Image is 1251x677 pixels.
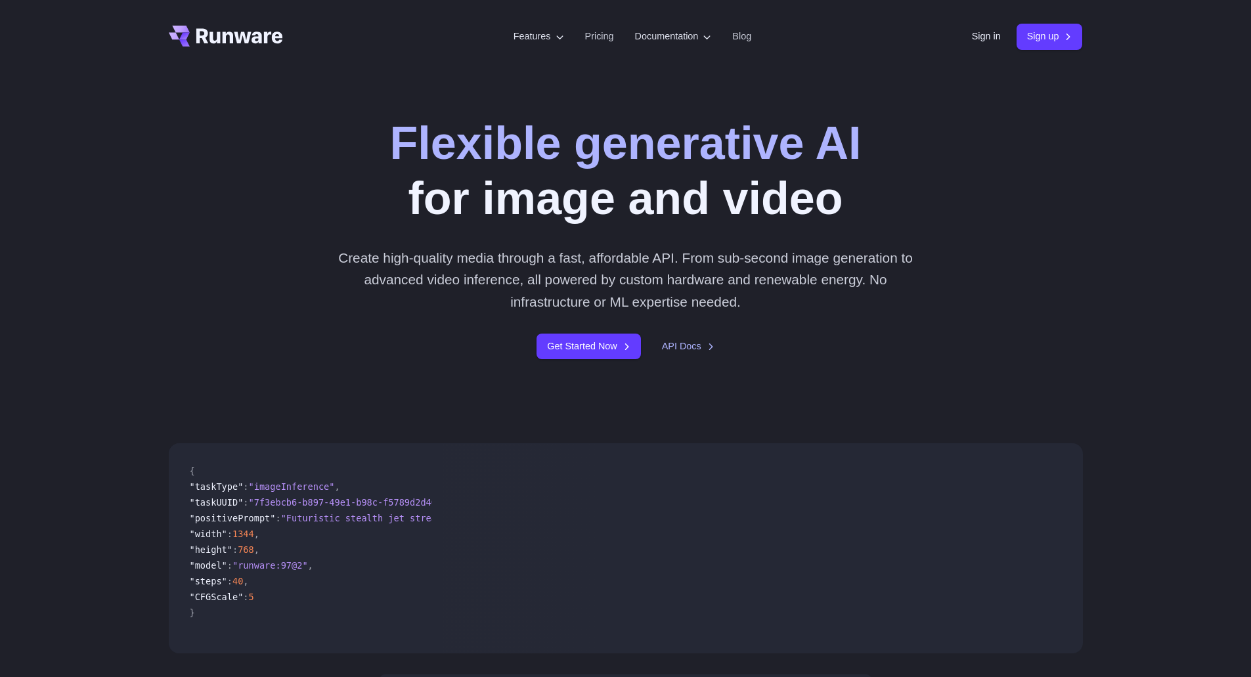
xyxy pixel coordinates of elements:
span: "CFGScale" [190,592,244,602]
span: "steps" [190,576,227,586]
span: 40 [232,576,243,586]
span: : [275,513,280,523]
span: : [243,592,248,602]
span: } [190,607,195,618]
a: Go to / [169,26,283,47]
span: "imageInference" [249,481,335,492]
span: : [232,544,238,555]
label: Documentation [635,29,712,44]
p: Create high-quality media through a fast, affordable API. From sub-second image generation to adv... [333,247,918,313]
span: : [227,529,232,539]
span: "Futuristic stealth jet streaking through a neon-lit cityscape with glowing purple exhaust" [281,513,770,523]
label: Features [514,29,564,44]
span: : [227,576,232,586]
a: Blog [732,29,751,44]
span: "runware:97@2" [232,560,308,571]
span: : [243,497,248,508]
span: "positivePrompt" [190,513,276,523]
span: : [243,481,248,492]
span: "model" [190,560,227,571]
span: 768 [238,544,254,555]
span: 1344 [232,529,254,539]
strong: Flexible generative AI [389,118,861,169]
span: { [190,466,195,476]
span: "taskUUID" [190,497,244,508]
a: API Docs [662,339,714,354]
span: "taskType" [190,481,244,492]
a: Sign up [1017,24,1083,49]
span: : [227,560,232,571]
span: , [308,560,313,571]
span: , [243,576,248,586]
span: , [334,481,340,492]
span: "width" [190,529,227,539]
span: "7f3ebcb6-b897-49e1-b98c-f5789d2d40d7" [249,497,453,508]
span: , [254,544,259,555]
span: 5 [249,592,254,602]
a: Pricing [585,29,614,44]
a: Sign in [972,29,1001,44]
a: Get Started Now [537,334,640,359]
span: "height" [190,544,232,555]
span: , [254,529,259,539]
h1: for image and video [389,116,861,226]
